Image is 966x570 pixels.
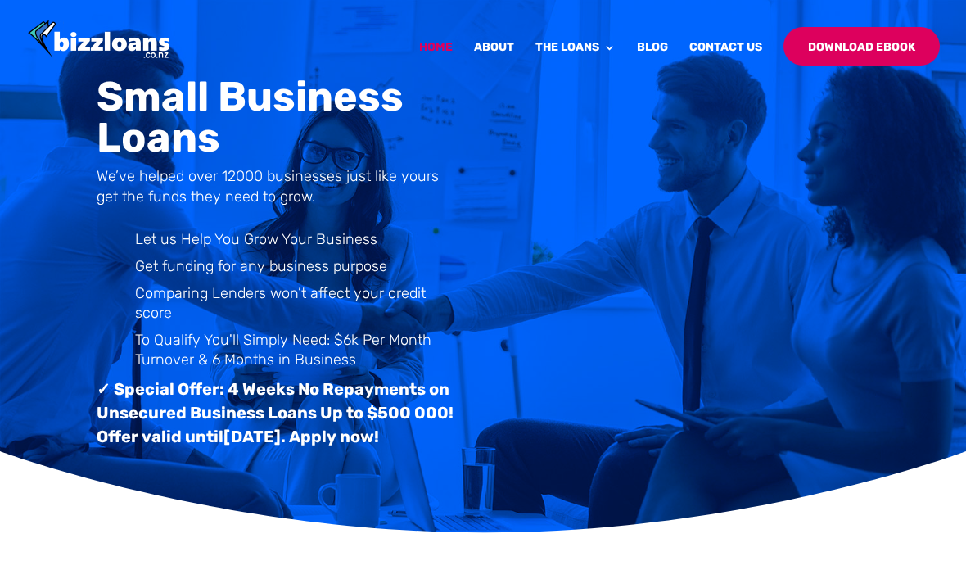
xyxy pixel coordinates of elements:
[637,42,668,80] a: Blog
[223,427,281,446] span: [DATE]
[97,166,462,215] h4: We’ve helped over 12000 businesses just like yours get the funds they need to grow.
[28,20,170,61] img: Bizzloans New Zealand
[689,42,762,80] a: Contact Us
[97,378,462,456] h3: ✓ Special Offer: 4 Weeks No Repayments on Unsecured Business Loans Up to $500 000! Offer valid un...
[783,27,940,66] a: Download Ebook
[135,331,431,368] span: To Qualify You'll Simply Need: $6k Per Month Turnover & 6 Months in Business
[535,42,616,80] a: The Loans
[135,284,426,321] span: Comparing Lenders won’t affect your credit score
[419,42,453,80] a: Home
[97,76,462,166] h1: Small Business Loans
[474,42,514,80] a: About
[135,257,387,275] span: Get funding for any business purpose
[135,230,377,248] span: Let us Help You Grow Your Business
